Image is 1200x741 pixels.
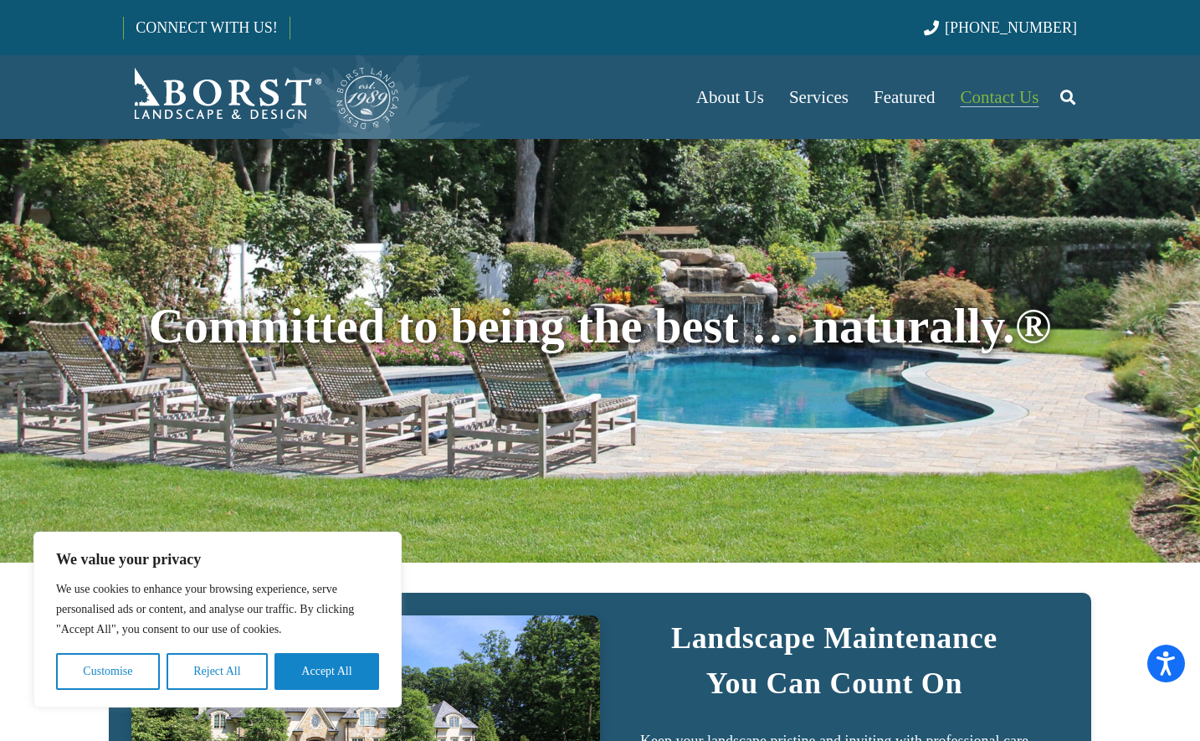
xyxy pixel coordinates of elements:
a: Search [1051,76,1085,118]
strong: Landscape Maintenance [671,621,997,655]
p: We use cookies to enhance your browsing experience, serve personalised ads or content, and analys... [56,579,379,640]
a: Contact Us [948,55,1052,139]
a: Featured [861,55,947,139]
span: Services [789,87,849,107]
strong: You Can Count On [706,666,963,700]
a: CONNECT WITH US! [124,8,289,48]
button: Accept All [274,653,379,690]
div: We value your privacy [33,532,402,708]
p: We value your privacy [56,549,379,569]
a: Borst-Logo [123,64,401,131]
span: Contact Us [961,87,1039,107]
a: Services [777,55,861,139]
span: [PHONE_NUMBER] [945,19,1077,36]
span: Committed to being the best … naturally.® [149,299,1052,353]
a: [PHONE_NUMBER] [924,19,1077,36]
span: About Us [696,87,764,107]
span: Featured [874,87,935,107]
button: Customise [56,653,160,690]
button: Reject All [167,653,268,690]
a: About Us [684,55,777,139]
